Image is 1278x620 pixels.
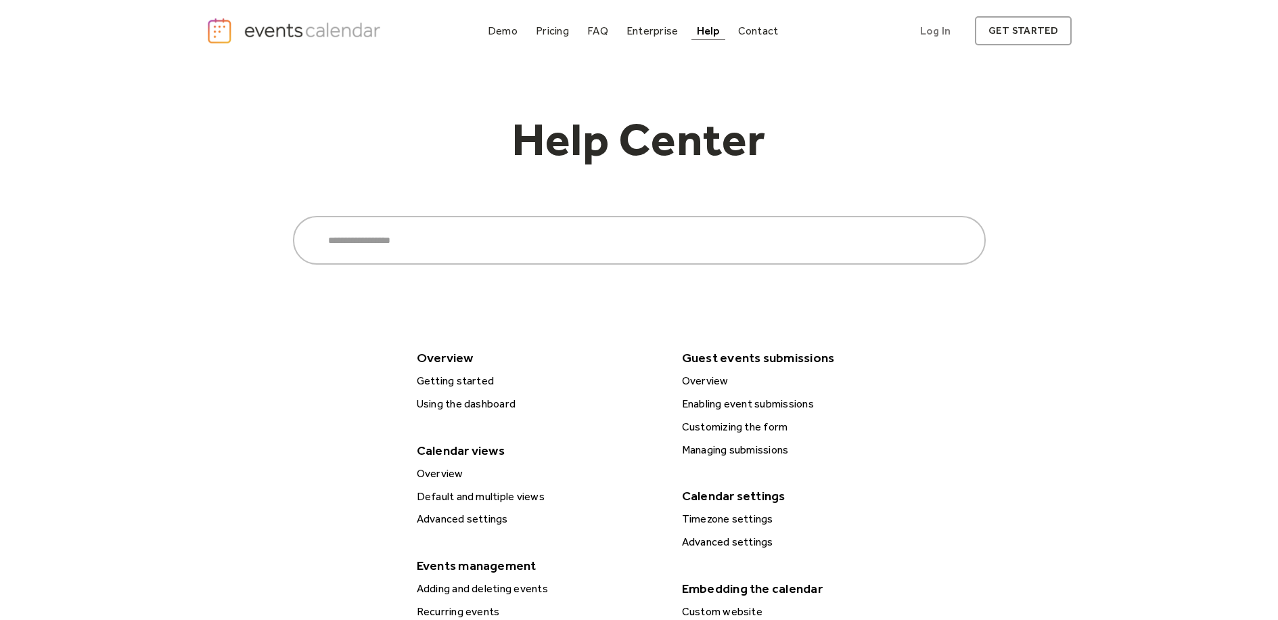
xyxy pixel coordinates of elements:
[413,395,666,413] div: Using the dashboard
[975,16,1072,45] a: get started
[410,346,664,370] div: Overview
[411,465,666,483] a: Overview
[410,439,664,462] div: Calendar views
[677,395,931,413] a: Enabling event submissions
[413,465,666,483] div: Overview
[678,441,931,459] div: Managing submissions
[738,27,779,35] div: Contact
[413,488,666,506] div: Default and multiple views
[626,27,678,35] div: Enterprise
[206,17,385,45] a: home
[678,395,931,413] div: Enabling event submissions
[678,372,931,390] div: Overview
[697,27,720,35] div: Help
[582,22,614,40] a: FAQ
[675,577,930,600] div: Embedding the calendar
[678,418,931,436] div: Customizing the form
[677,533,931,551] a: Advanced settings
[677,441,931,459] a: Managing submissions
[677,372,931,390] a: Overview
[675,346,930,370] div: Guest events submissions
[907,16,964,45] a: Log In
[677,510,931,528] a: Timezone settings
[691,22,725,40] a: Help
[677,418,931,436] a: Customizing the form
[413,580,666,598] div: Adding and deleting events
[413,372,666,390] div: Getting started
[678,533,931,551] div: Advanced settings
[411,395,666,413] a: Using the dashboard
[530,22,574,40] a: Pricing
[675,484,930,508] div: Calendar settings
[536,27,569,35] div: Pricing
[450,116,829,175] h1: Help Center
[411,510,666,528] a: Advanced settings
[587,27,608,35] div: FAQ
[411,580,666,598] a: Adding and deleting events
[733,22,784,40] a: Contact
[413,510,666,528] div: Advanced settings
[411,488,666,506] a: Default and multiple views
[621,22,683,40] a: Enterprise
[678,510,931,528] div: Timezone settings
[488,27,518,35] div: Demo
[410,554,664,577] div: Events management
[411,372,666,390] a: Getting started
[482,22,523,40] a: Demo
